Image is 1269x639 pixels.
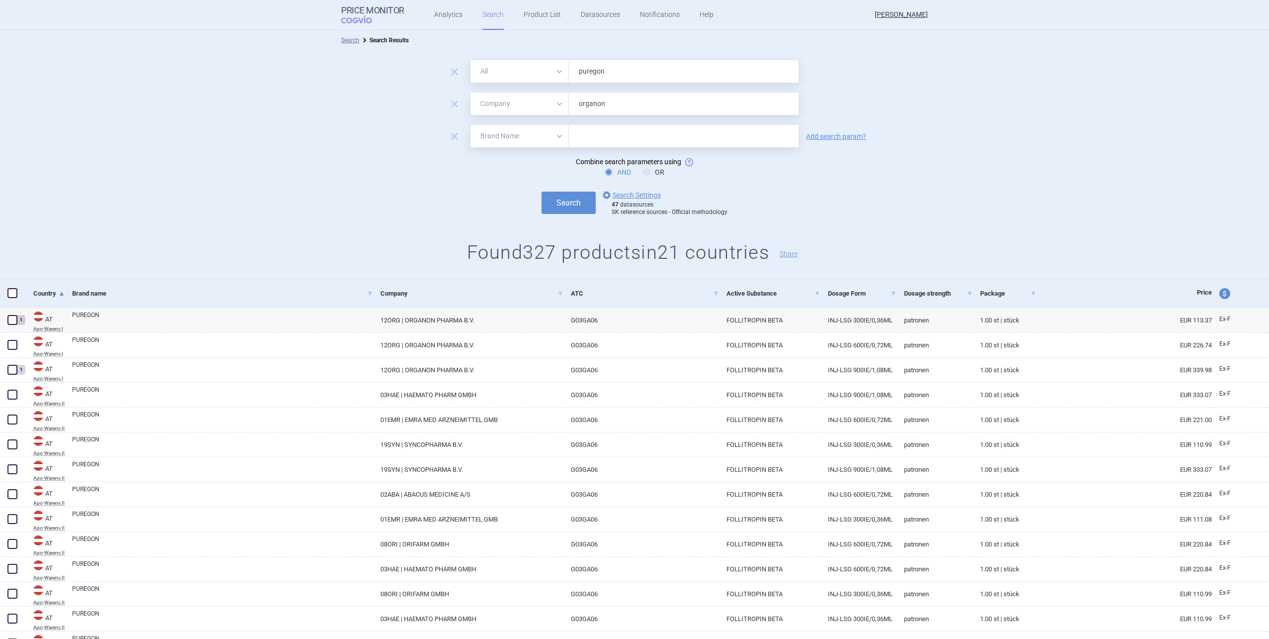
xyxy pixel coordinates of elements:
a: 1.00 ST | Stück [973,432,1036,457]
abbr: Apo-Warenv.II — Apothekerverlag Warenverzeichnis. Online database developed by the Österreichisch... [33,401,65,406]
a: FOLLITROPIN BETA [719,308,820,332]
a: Active Substance [726,281,820,306]
a: 1.00 ST | Stück [973,557,1036,581]
a: PUREGON [72,311,373,328]
a: FOLLITROPIN BETA [719,507,820,532]
span: COGVIO [341,15,386,23]
a: 12ORG | ORGANON PHARMA B.V. [373,358,563,382]
a: Ex-F [1212,561,1249,576]
span: Ex-factory price [1219,390,1231,397]
div: datasources SK reference sources - Official methodology [612,201,727,216]
a: G03GA06 [563,408,720,432]
strong: Search Results [369,37,409,44]
a: PATRONEN [897,358,973,382]
a: 1.00 ST | Stück [973,582,1036,606]
a: 03HAE | HAEMATO PHARM GMBH [373,607,563,631]
a: INJ-LSG 300IE/0,36ML [820,507,897,532]
a: Ex-F [1212,362,1249,377]
a: EUR 220.84 [1036,532,1212,556]
a: EUR 110.99 [1036,582,1212,606]
span: Ex-factory price [1219,539,1231,546]
abbr: Apo-Warenv.II — Apothekerverlag Warenverzeichnis. Online database developed by the Österreichisch... [33,526,65,531]
a: G03GA06 [563,482,720,507]
abbr: Apo-Warenv.I — Apothekerverlag Warenverzeichnis. Online database developed by the Österreichische... [33,326,65,331]
a: Company [380,281,563,306]
a: 1.00 ST | Stück [973,308,1036,332]
a: INJ-LSG 300IE/0,36ML [820,582,897,606]
a: PUREGON [72,510,373,528]
a: PATRONEN [897,333,973,357]
a: Ex-F [1212,412,1249,426]
abbr: Apo-Warenv.II — Apothekerverlag Warenverzeichnis. Online database developed by the Österreichisch... [33,575,65,580]
abbr: Apo-Warenv.II — Apothekerverlag Warenverzeichnis. Online database developed by the Österreichisch... [33,426,65,431]
li: Search Results [360,35,409,45]
a: 1.00 ST | Stück [973,333,1036,357]
a: FOLLITROPIN BETA [719,432,820,457]
a: ATATApo-Warenv.I [26,311,65,331]
abbr: Apo-Warenv.II — Apothekerverlag Warenverzeichnis. Online database developed by the Österreichisch... [33,625,65,630]
a: G03GA06 [563,308,720,332]
a: PATRONEN [897,408,973,432]
a: FOLLITROPIN BETA [719,333,820,357]
a: Ex-F [1212,536,1249,551]
a: FOLLITROPIN BETA [719,408,820,432]
a: ATATApo-Warenv.II [26,609,65,630]
a: PATRONEN [897,607,973,631]
span: Ex-factory price [1219,515,1231,522]
a: EUR 333.07 [1036,457,1212,482]
a: ATATApo-Warenv.II [26,510,65,531]
a: ATATApo-Warenv.II [26,410,65,431]
a: ATATApo-Warenv.I [26,360,65,381]
button: Search [542,192,596,214]
a: G03GA06 [563,432,720,457]
a: EUR 226.74 [1036,333,1212,357]
a: EUR 220.84 [1036,482,1212,507]
a: Dosage strength [904,281,973,306]
a: 02ABA | ABACUS MEDICINE A/S [373,482,563,507]
a: 1.00 ST | Stück [973,607,1036,631]
strong: 47 [612,201,619,208]
span: Ex-factory price [1219,614,1231,621]
a: Package [980,281,1036,306]
div: 1 [16,315,25,325]
span: Ex-factory price [1219,316,1231,322]
a: INJ-LSG 600IE/0,72ML [820,333,897,357]
a: EUR 339.98 [1036,358,1212,382]
a: 1.00 ST | Stück [973,532,1036,556]
a: PATRONEN [897,457,973,482]
a: 1.00 ST | Stück [973,482,1036,507]
a: G03GA06 [563,358,720,382]
a: INJ-LSG 900IE/1,08ML [820,383,897,407]
a: INJ-LSG 600IE/0,72ML [820,482,897,507]
a: EUR 333.07 [1036,383,1212,407]
a: PATRONEN [897,557,973,581]
a: PUREGON [72,385,373,403]
li: Search [341,35,360,45]
a: PUREGON [72,584,373,602]
a: INJ-LSG 600IE/0,72ML [820,408,897,432]
a: PUREGON [72,335,373,353]
a: INJ-LSG 600IE/0,72ML [820,532,897,556]
label: OR [643,167,664,177]
a: Ex-F [1212,461,1249,476]
a: ATATApo-Warenv.II [26,534,65,555]
a: Ex-F [1212,337,1249,352]
a: PUREGON [72,534,373,552]
a: G03GA06 [563,607,720,631]
label: AND [605,167,631,177]
a: Ex-F [1212,436,1249,451]
a: G03GA06 [563,507,720,532]
a: PATRONEN [897,482,973,507]
a: 1.00 ST | Stück [973,507,1036,532]
div: 1 [16,365,25,375]
abbr: Apo-Warenv.II — Apothekerverlag Warenverzeichnis. Online database developed by the Österreichisch... [33,451,65,456]
a: FOLLITROPIN BETA [719,607,820,631]
img: Austria [33,511,43,521]
a: Add search param? [806,133,866,140]
img: Austria [33,436,43,446]
a: PATRONEN [897,532,973,556]
a: Price MonitorCOGVIO [341,5,404,24]
a: Ex-F [1212,611,1249,626]
a: PUREGON [72,485,373,503]
a: PATRONEN [897,383,973,407]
